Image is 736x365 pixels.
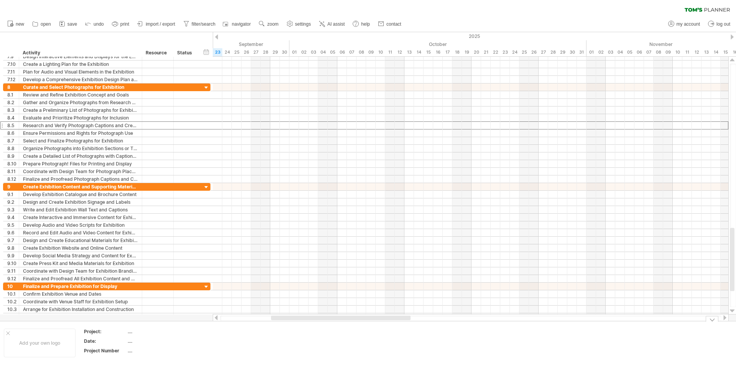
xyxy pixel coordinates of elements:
[23,83,138,91] div: Curate and Select Photographs for Exhibition
[7,106,19,114] div: 8.3
[23,306,138,313] div: Arrange for Exhibition Installation and Construction
[337,48,347,56] div: Monday, 6 October 2025
[481,48,491,56] div: Tuesday, 21 October 2025
[23,183,138,190] div: Create Exhibition Content and Supporting Materials
[146,49,169,57] div: Resource
[30,19,53,29] a: open
[529,48,539,56] div: Sunday, 26 October 2025
[663,48,673,56] div: Sunday, 9 November 2025
[491,48,500,56] div: Wednesday, 22 October 2025
[128,347,192,354] div: ....
[41,21,51,27] span: open
[23,106,138,114] div: Create a Preliminary List of Photographs for Exhibition
[23,252,138,259] div: Develop Social Media Strategy and Content for Exhibition
[23,237,138,244] div: Design and Create Educational Materials for Exhibition
[361,21,370,27] span: help
[452,48,462,56] div: Saturday, 18 October 2025
[251,48,261,56] div: Saturday, 27 September 2025
[23,275,138,282] div: Finalize and Proofread All Exhibition Content and Materials
[356,48,366,56] div: Wednesday, 8 October 2025
[351,19,372,29] a: help
[376,48,385,56] div: Friday, 10 October 2025
[721,48,730,56] div: Saturday, 15 November 2025
[242,48,251,56] div: Friday, 26 September 2025
[596,48,606,56] div: Sunday, 2 November 2025
[23,114,138,121] div: Evaluate and Prioritize Photographs for Inclusion
[309,48,318,56] div: Friday, 3 October 2025
[567,48,577,56] div: Thursday, 30 October 2025
[23,122,138,129] div: Research and Verify Photograph Captions and Credits
[23,99,138,106] div: Gather and Organize Photographs from Research and Collection
[84,338,126,344] div: Date:
[404,48,414,56] div: Monday, 13 October 2025
[682,48,692,56] div: Tuesday, 11 November 2025
[23,290,138,298] div: Confirm Exhibition Venue and Dates
[181,19,218,29] a: filter/search
[23,229,138,236] div: Record and Edit Audio and Video Content for Exhibition
[280,48,289,56] div: Tuesday, 30 September 2025
[192,21,215,27] span: filter/search
[23,160,138,167] div: Prepare Photograph! Files for Printing and Display
[16,21,24,27] span: new
[23,283,138,290] div: Finalize and Prepare Exhibition for Display
[7,76,19,83] div: 7.12
[366,48,376,56] div: Thursday, 9 October 2025
[289,48,299,56] div: Wednesday, 1 October 2025
[7,99,19,106] div: 8.2
[128,328,192,335] div: ....
[67,21,77,27] span: save
[327,21,345,27] span: AI assist
[270,48,280,56] div: Monday, 29 September 2025
[677,21,700,27] span: my account
[7,313,19,321] div: 10.4
[23,244,138,252] div: Create Exhibition Website and Online Content
[692,48,701,56] div: Wednesday, 12 November 2025
[7,91,19,98] div: 8.1
[232,48,242,56] div: Thursday, 25 September 2025
[7,214,19,221] div: 9.4
[7,298,19,305] div: 10.2
[7,61,19,68] div: 7.10
[83,19,106,29] a: undo
[558,48,567,56] div: Wednesday, 29 October 2025
[7,152,19,160] div: 8.9
[289,40,586,48] div: October 2025
[7,129,19,137] div: 8.6
[120,21,129,27] span: print
[7,306,19,313] div: 10.3
[23,168,138,175] div: Coordinate with Design Team for Photograph Placement and Layout
[7,221,19,229] div: 9.5
[285,19,313,29] a: settings
[7,168,19,175] div: 8.11
[261,48,270,56] div: Sunday, 28 September 2025
[634,48,644,56] div: Thursday, 6 November 2025
[7,122,19,129] div: 8.5
[7,267,19,275] div: 9.11
[128,338,192,344] div: ....
[23,129,138,137] div: Ensure Permissions and Rights for Photograph Use
[299,48,309,56] div: Thursday, 2 October 2025
[84,328,126,335] div: Project:
[23,267,138,275] div: Coordinate with Design Team for Exhibition Branding and Visual Identity
[23,145,138,152] div: Organize Photographs into Exhibition Sections or Themes
[7,114,19,121] div: 8.4
[701,48,711,56] div: Thursday, 13 November 2025
[23,91,138,98] div: Review and Refine Exhibition Concept and Goals
[386,21,401,27] span: contact
[7,252,19,259] div: 9.9
[7,183,19,190] div: 9
[462,48,472,56] div: Sunday, 19 October 2025
[716,21,730,27] span: log out
[23,191,138,198] div: Develop Exhibition Catalogue and Brochure Content
[110,19,131,29] a: print
[267,21,278,27] span: zoom
[23,137,138,144] div: Select and Finalize Photographs for Exhibition
[222,19,253,29] a: navigator
[606,48,615,56] div: Monday, 3 November 2025
[615,48,625,56] div: Tuesday, 4 November 2025
[7,206,19,213] div: 9.3
[213,48,222,56] div: Tuesday, 23 September 2025
[433,48,443,56] div: Thursday, 16 October 2025
[23,175,138,183] div: Finalize and Proofread Photograph Captions and Credits
[23,68,138,75] div: Plan for Audio and Visual Elements in the Exhibition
